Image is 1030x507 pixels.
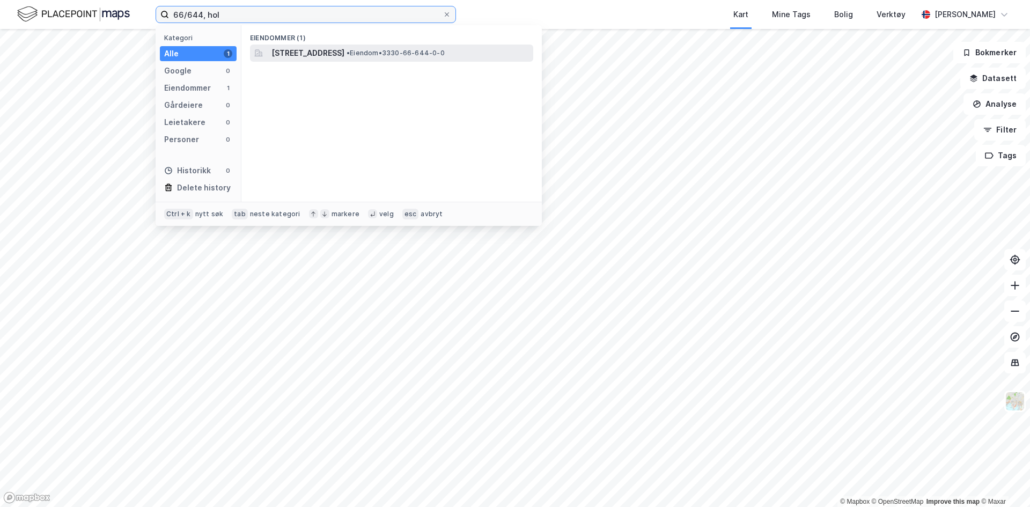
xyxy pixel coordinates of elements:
div: neste kategori [250,210,300,218]
div: 0 [224,135,232,144]
a: OpenStreetMap [872,498,924,505]
div: Historikk [164,164,211,177]
div: Eiendommer (1) [241,25,542,45]
button: Analyse [963,93,1026,115]
div: 1 [224,49,232,58]
div: Leietakere [164,116,205,129]
div: 0 [224,166,232,175]
div: 1 [224,84,232,92]
div: velg [379,210,394,218]
div: tab [232,209,248,219]
div: Ctrl + k [164,209,193,219]
div: Mine Tags [772,8,811,21]
div: Alle [164,47,179,60]
span: • [347,49,350,57]
iframe: Chat Widget [976,455,1030,507]
a: Improve this map [926,498,980,505]
div: Verktøy [877,8,906,21]
div: Google [164,64,192,77]
div: 0 [224,118,232,127]
button: Bokmerker [953,42,1026,63]
span: [STREET_ADDRESS] [271,47,344,60]
img: Z [1005,391,1025,412]
input: Søk på adresse, matrikkel, gårdeiere, leietakere eller personer [169,6,443,23]
div: markere [332,210,359,218]
button: Filter [974,119,1026,141]
button: Tags [976,145,1026,166]
div: Eiendommer [164,82,211,94]
div: Personer [164,133,199,146]
a: Mapbox [840,498,870,505]
div: Kontrollprogram for chat [976,455,1030,507]
img: logo.f888ab2527a4732fd821a326f86c7f29.svg [17,5,130,24]
div: avbryt [421,210,443,218]
div: nytt søk [195,210,224,218]
div: 0 [224,67,232,75]
span: Eiendom • 3330-66-644-0-0 [347,49,445,57]
a: Mapbox homepage [3,491,50,504]
div: Gårdeiere [164,99,203,112]
div: esc [402,209,419,219]
button: Datasett [960,68,1026,89]
div: 0 [224,101,232,109]
div: Kart [733,8,748,21]
div: [PERSON_NAME] [935,8,996,21]
div: Bolig [834,8,853,21]
div: Kategori [164,34,237,42]
div: Delete history [177,181,231,194]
